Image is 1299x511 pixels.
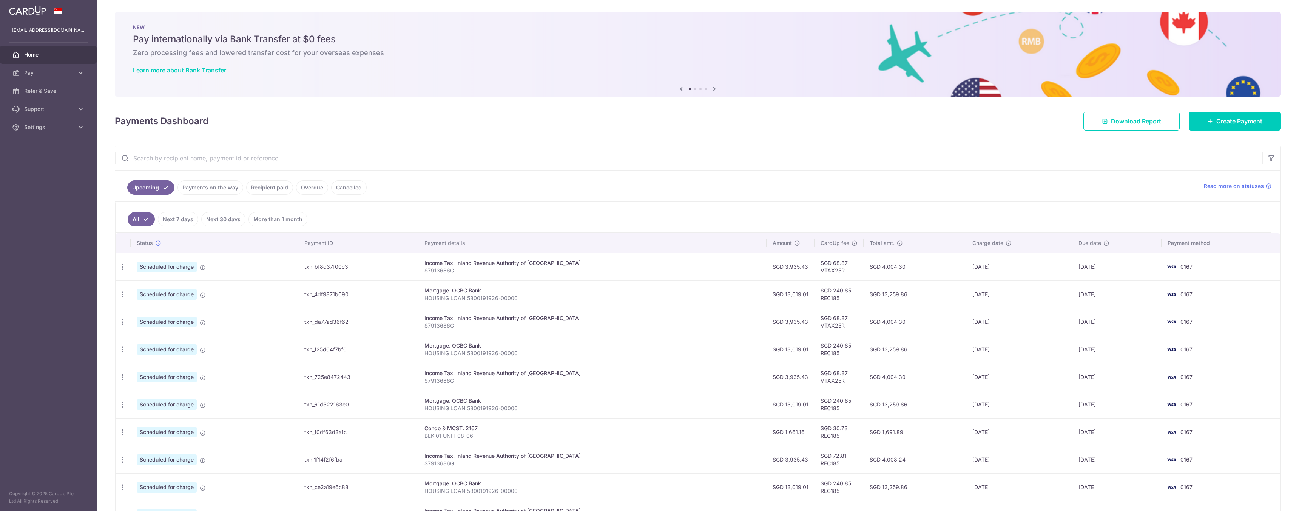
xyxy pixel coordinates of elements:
p: S7913686G [424,322,760,329]
td: SGD 13,019.01 [767,336,815,363]
td: [DATE] [1072,336,1162,363]
td: SGD 4,008.24 [864,446,967,473]
a: Next 30 days [201,212,245,226]
div: Condo & MCST. 2167 [424,425,760,432]
p: HOUSING LOAN 5800191926-00000 [424,405,760,412]
td: SGD 72.81 REC185 [815,446,864,473]
p: S7913686G [424,267,760,274]
td: txn_f25d64f7bf0 [298,336,418,363]
td: [DATE] [1072,363,1162,391]
span: Settings [24,123,74,131]
td: [DATE] [966,280,1072,308]
a: Recipient paid [246,180,293,195]
div: Mortgage. OCBC Bank [424,480,760,487]
td: SGD 3,935.43 [767,363,815,391]
a: Payments on the way [177,180,243,195]
td: txn_f0df63d3a1c [298,418,418,446]
td: [DATE] [1072,418,1162,446]
span: 0167 [1180,401,1193,408]
td: SGD 13,019.01 [767,391,815,418]
td: SGD 1,691.89 [864,418,967,446]
td: SGD 13,019.01 [767,280,815,308]
a: Download Report [1083,112,1180,131]
td: SGD 13,259.86 [864,280,967,308]
span: Status [137,239,153,247]
a: Read more on statuses [1204,182,1271,190]
span: 0167 [1180,484,1193,490]
div: Income Tax. Inland Revenue Authority of [GEOGRAPHIC_DATA] [424,314,760,322]
p: [EMAIL_ADDRESS][DOMAIN_NAME] [12,26,85,34]
div: Mortgage. OCBC Bank [424,397,760,405]
td: [DATE] [966,308,1072,336]
span: Support [24,105,74,113]
td: SGD 13,019.01 [767,473,815,501]
td: [DATE] [966,363,1072,391]
th: Payment ID [298,233,418,253]
th: Payment method [1162,233,1280,253]
td: SGD 4,004.30 [864,363,967,391]
td: SGD 68.87 VTAX25R [815,363,864,391]
a: Create Payment [1189,112,1281,131]
a: Cancelled [331,180,367,195]
img: Bank Card [1164,400,1179,409]
span: Scheduled for charge [137,454,197,465]
a: Overdue [296,180,328,195]
td: [DATE] [966,391,1072,418]
a: Next 7 days [158,212,198,226]
span: Scheduled for charge [137,427,197,437]
td: SGD 240.85 REC185 [815,280,864,308]
td: SGD 3,935.43 [767,253,815,280]
img: Bank Card [1164,428,1179,437]
img: Bank Card [1164,372,1179,382]
td: SGD 68.87 VTAX25R [815,308,864,336]
img: Bank Card [1164,455,1179,464]
iframe: Opens a widget where you can find more information [1251,488,1291,507]
td: txn_1f14f2f6fba [298,446,418,473]
a: Upcoming [127,180,174,195]
img: Bank Card [1164,290,1179,299]
span: Total amt. [870,239,895,247]
td: [DATE] [966,473,1072,501]
th: Payment details [418,233,766,253]
span: Scheduled for charge [137,482,197,493]
span: Pay [24,69,74,77]
td: txn_da77ad36f62 [298,308,418,336]
input: Search by recipient name, payment id or reference [115,146,1262,170]
td: SGD 30.73 REC185 [815,418,864,446]
img: Bank Card [1164,345,1179,354]
span: Home [24,51,74,58]
span: Due date [1078,239,1101,247]
span: Refer & Save [24,87,74,95]
td: SGD 4,004.30 [864,253,967,280]
td: [DATE] [966,253,1072,280]
span: 0167 [1180,291,1193,297]
span: 0167 [1180,263,1193,270]
td: SGD 1,661.16 [767,418,815,446]
div: Income Tax. Inland Revenue Authority of [GEOGRAPHIC_DATA] [424,259,760,267]
span: Download Report [1111,117,1161,126]
td: SGD 4,004.30 [864,308,967,336]
span: Scheduled for charge [137,372,197,382]
td: [DATE] [966,336,1072,363]
td: SGD 3,935.43 [767,308,815,336]
span: Scheduled for charge [137,317,197,327]
td: [DATE] [966,418,1072,446]
td: SGD 13,259.86 [864,473,967,501]
span: Charge date [972,239,1003,247]
span: Scheduled for charge [137,344,197,355]
td: [DATE] [1072,253,1162,280]
span: 0167 [1180,456,1193,463]
td: [DATE] [1072,473,1162,501]
td: txn_ce2a19e6c88 [298,473,418,501]
td: [DATE] [966,446,1072,473]
span: 0167 [1180,374,1193,380]
p: HOUSING LOAN 5800191926-00000 [424,294,760,302]
h5: Pay internationally via Bank Transfer at $0 fees [133,33,1263,45]
span: 0167 [1180,429,1193,435]
span: Create Payment [1216,117,1262,126]
p: HOUSING LOAN 5800191926-00000 [424,487,760,495]
span: CardUp fee [821,239,849,247]
td: SGD 13,259.86 [864,391,967,418]
td: [DATE] [1072,391,1162,418]
h4: Payments Dashboard [115,114,208,128]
